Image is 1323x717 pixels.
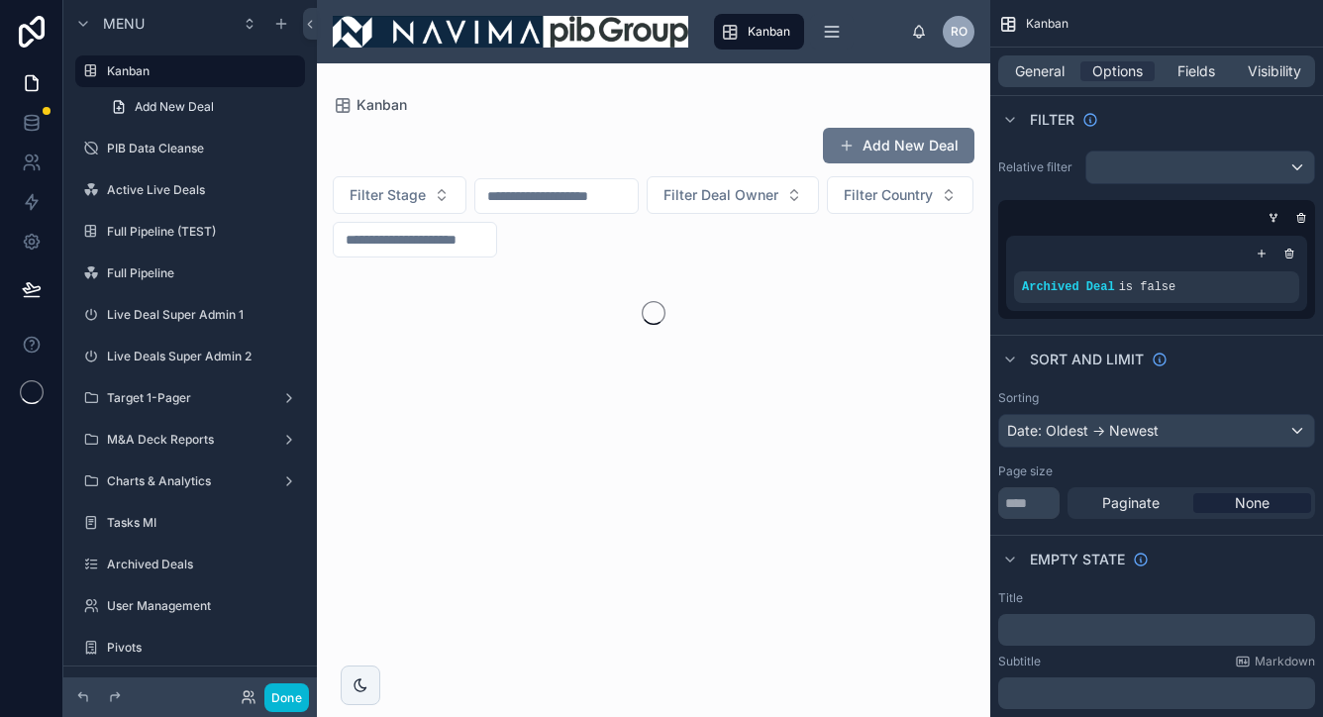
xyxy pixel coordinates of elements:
span: General [1015,61,1065,81]
a: Archived Deals [75,549,305,580]
a: Full Pipeline (TEST) [75,216,305,248]
label: Kanban [107,63,293,79]
label: Charts & Analytics [107,473,273,489]
img: App logo [333,16,688,48]
a: Kanban [75,55,305,87]
label: Archived Deals [107,557,301,572]
span: Visibility [1248,61,1301,81]
label: Full Pipeline [107,265,301,281]
span: is false [1119,280,1176,294]
span: Sort And Limit [1030,350,1144,369]
label: Live Deal Super Admin 1 [107,307,301,323]
div: Date: Oldest -> Newest [999,415,1314,447]
label: Relative filter [998,159,1077,175]
span: RO [951,24,967,40]
span: Options [1092,61,1143,81]
a: Active Live Deals [75,174,305,206]
a: Markdown [1235,654,1315,669]
span: Empty state [1030,550,1125,569]
div: scrollable content [998,614,1315,646]
a: M&A Deck Reports [75,424,305,456]
label: Full Pipeline (TEST) [107,224,301,240]
span: Kanban [748,24,790,40]
span: None [1235,493,1270,513]
a: Kanban [714,14,804,50]
a: PIB Data Cleanse [75,133,305,164]
a: Live Deal Super Admin 1 [75,299,305,331]
label: PIB Data Cleanse [107,141,301,156]
a: Add New Deal [99,91,305,123]
span: Filter [1030,110,1074,130]
a: Full Pipeline [75,257,305,289]
span: Menu [103,14,145,34]
div: scrollable content [704,10,911,53]
label: Page size [998,463,1053,479]
label: Active Live Deals [107,182,301,198]
span: Add New Deal [135,99,214,115]
span: Kanban [1026,16,1069,32]
a: Tasks MI [75,507,305,539]
label: Tasks MI [107,515,301,531]
div: scrollable content [998,677,1315,709]
span: Markdown [1255,654,1315,669]
label: User Management [107,598,301,614]
button: Date: Oldest -> Newest [998,414,1315,448]
label: Sorting [998,390,1039,406]
a: Live Deals Super Admin 2 [75,341,305,372]
a: User Management [75,590,305,622]
label: Pivots [107,640,301,656]
label: Target 1-Pager [107,390,273,406]
label: Live Deals Super Admin 2 [107,349,301,364]
label: M&A Deck Reports [107,432,273,448]
span: Paginate [1102,493,1160,513]
label: Title [998,590,1023,606]
label: Subtitle [998,654,1041,669]
span: Archived Deal [1022,280,1115,294]
button: Done [264,683,309,712]
a: Target 1-Pager [75,382,305,414]
span: Fields [1177,61,1215,81]
a: Pivots [75,632,305,664]
a: Charts & Analytics [75,465,305,497]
